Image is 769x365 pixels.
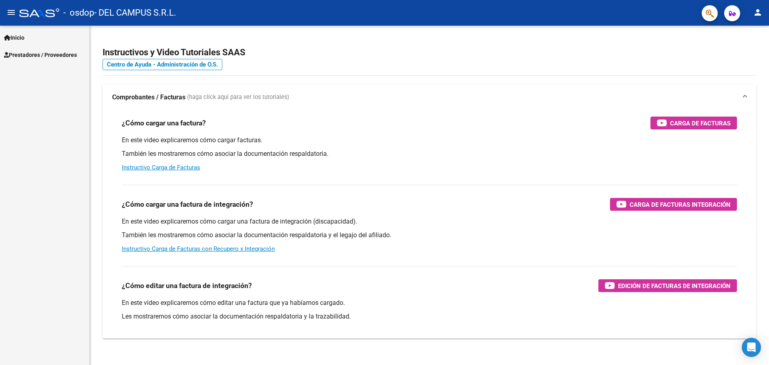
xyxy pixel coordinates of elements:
[598,279,737,292] button: Edición de Facturas de integración
[103,110,756,339] div: Comprobantes / Facturas (haga click aquí para ver los tutoriales)
[618,281,731,291] span: Edición de Facturas de integración
[670,118,731,128] span: Carga de Facturas
[610,198,737,211] button: Carga de Facturas Integración
[63,4,94,22] span: - osdop
[122,312,737,321] p: Les mostraremos cómo asociar la documentación respaldatoria y la trazabilidad.
[4,33,24,42] span: Inicio
[742,338,761,357] div: Open Intercom Messenger
[122,280,252,291] h3: ¿Cómo editar una factura de integración?
[187,93,289,102] span: (haga click aquí para ver los tutoriales)
[122,245,275,252] a: Instructivo Carga de Facturas con Recupero x Integración
[122,136,737,145] p: En este video explicaremos cómo cargar facturas.
[122,298,737,307] p: En este video explicaremos cómo editar una factura que ya habíamos cargado.
[630,200,731,210] span: Carga de Facturas Integración
[6,8,16,17] mat-icon: menu
[122,199,253,210] h3: ¿Cómo cargar una factura de integración?
[94,4,176,22] span: - DEL CAMPUS S.R.L.
[753,8,763,17] mat-icon: person
[103,59,222,70] a: Centro de Ayuda - Administración de O.S.
[103,45,756,60] h2: Instructivos y Video Tutoriales SAAS
[122,149,737,158] p: También les mostraremos cómo asociar la documentación respaldatoria.
[122,164,200,171] a: Instructivo Carga de Facturas
[122,217,737,226] p: En este video explicaremos cómo cargar una factura de integración (discapacidad).
[103,85,756,110] mat-expansion-panel-header: Comprobantes / Facturas (haga click aquí para ver los tutoriales)
[122,117,206,129] h3: ¿Cómo cargar una factura?
[4,50,77,59] span: Prestadores / Proveedores
[112,93,185,102] strong: Comprobantes / Facturas
[650,117,737,129] button: Carga de Facturas
[122,231,737,240] p: También les mostraremos cómo asociar la documentación respaldatoria y el legajo del afiliado.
